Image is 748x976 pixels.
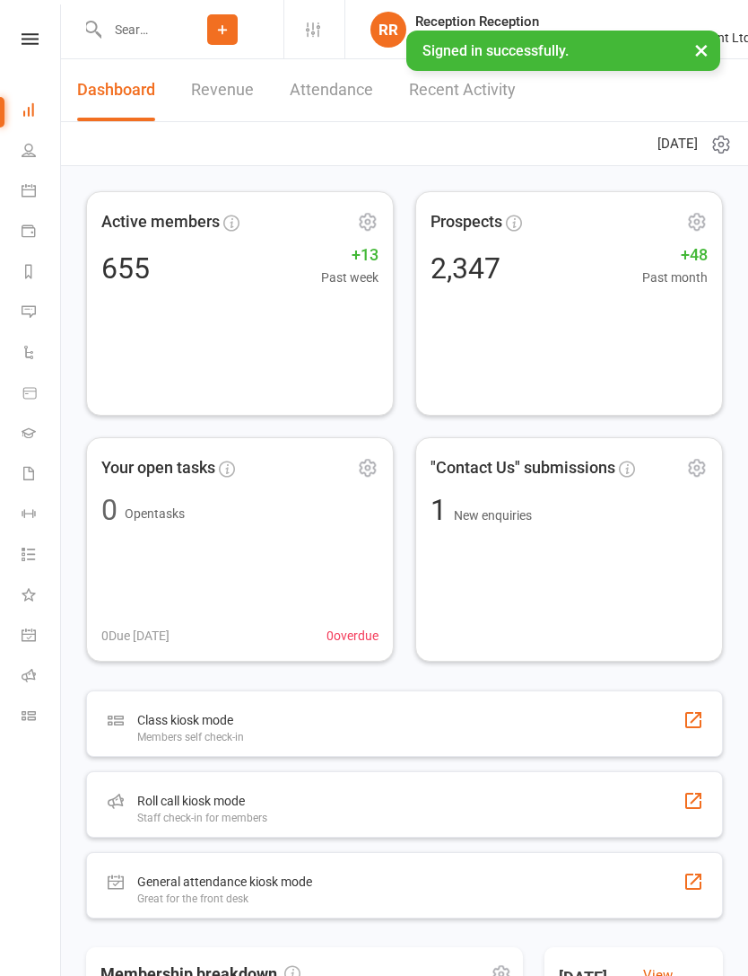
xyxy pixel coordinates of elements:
div: RR [370,12,406,48]
button: × [685,31,718,69]
span: New enquiries [454,508,532,523]
div: 0 [101,496,117,524]
span: Your open tasks [101,455,215,481]
input: Search... [101,17,161,42]
a: Class kiosk mode [22,698,62,738]
div: Great for the front desk [137,892,312,905]
a: What's New [22,576,62,617]
div: Members self check-in [137,731,244,743]
a: Revenue [191,59,254,121]
span: 0 overdue [326,626,378,646]
span: Prospects [431,209,502,235]
span: Active members [101,209,220,235]
a: Recent Activity [409,59,516,121]
span: 1 [431,493,454,527]
div: General attendance kiosk mode [137,871,312,892]
a: Product Sales [22,374,62,415]
a: Attendance [290,59,373,121]
div: Staff check-in for members [137,812,267,824]
span: Open tasks [125,506,185,521]
span: "Contact Us" submissions [431,455,615,481]
a: Calendar [22,172,62,213]
div: Roll call kiosk mode [137,790,267,812]
a: Reports [22,253,62,294]
span: +13 [321,242,378,268]
span: Signed in successfully. [422,42,569,59]
a: Payments [22,213,62,253]
a: Dashboard [22,92,62,132]
span: Past week [321,268,378,287]
a: General attendance kiosk mode [22,617,62,657]
div: 655 [101,254,150,283]
span: 0 Due [DATE] [101,626,170,646]
a: People [22,132,62,172]
a: Dashboard [77,59,155,121]
a: Roll call kiosk mode [22,657,62,698]
span: [DATE] [657,133,698,154]
div: Class kiosk mode [137,709,244,731]
span: +48 [642,242,708,268]
span: Past month [642,268,708,287]
div: 2,347 [431,254,500,283]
